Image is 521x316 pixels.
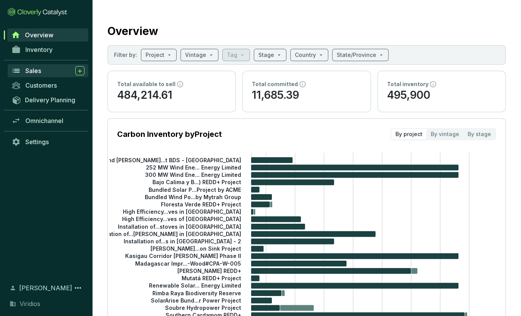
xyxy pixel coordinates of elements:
tspan: High Efficiency...ves in [GEOGRAPHIC_DATA] [123,208,241,215]
a: Sales [8,64,88,77]
p: Total available to sell [117,80,175,88]
p: Total inventory [387,80,428,88]
span: Sales [25,67,41,75]
div: By stage [463,129,495,140]
div: By project [391,129,427,140]
tspan: Floresta Verde REDD+ Project [161,201,241,208]
p: Tag [227,51,237,59]
span: [PERSON_NAME] [19,283,72,293]
span: Settings [25,138,49,146]
span: Omnichannel [25,117,63,125]
tspan: Soubre Hydropower Project [165,304,241,311]
tspan: [PERSON_NAME]...on Sink Project [151,245,241,252]
a: Delivery Planning [8,93,88,106]
tspan: 300 MW Wind Ene... Energy Limited [145,171,241,178]
tspan: Installation of...s in [GEOGRAPHIC_DATA] - 2 [124,238,241,244]
span: Overview [25,31,53,39]
tspan: Bajo Calima y B...) REDD+ Project [152,179,241,185]
tspan: High Efficiency...ves of [GEOGRAPHIC_DATA] [122,216,241,222]
p: 484,214.61 [117,88,226,103]
tspan: Madagascar Impr...-Wood#CPA-W-005 [135,260,241,266]
p: Total committed [252,80,298,88]
tspan: Installation of...[PERSON_NAME] in [GEOGRAPHIC_DATA] [91,231,241,237]
tspan: Mutatá REDD+ Project [182,275,241,281]
a: Customers [8,79,88,92]
tspan: SolarArise Bund...r Power Project [151,297,241,304]
h2: Overview [108,23,158,39]
a: Inventory [8,43,88,56]
p: 495,900 [387,88,496,103]
a: Settings [8,135,88,148]
p: Carbon Inventory by Project [117,129,222,140]
tspan: [PERSON_NAME] REDD+ [177,268,241,274]
tspan: 10 MW wind [PERSON_NAME]...t BDS - [GEOGRAPHIC_DATA] [82,156,241,163]
tspan: Renewable Solar... Energy Limited [149,282,241,289]
span: Inventory [25,46,53,53]
tspan: Bundled Solar P...Project by ACME [149,186,241,193]
tspan: Bundled Wind Po...by Mytrah Group [145,193,241,200]
a: Omnichannel [8,114,88,127]
span: Customers [25,81,57,89]
div: By vintage [427,129,463,140]
p: 11,685.39 [252,88,361,103]
tspan: Installation of...stoves in [GEOGRAPHIC_DATA] [118,223,241,230]
p: Filter by: [114,51,137,59]
a: Overview [7,28,88,42]
div: segmented control [390,128,496,140]
span: Delivery Planning [25,96,75,104]
tspan: Kasigau Corridor [PERSON_NAME] Phase II [125,253,241,259]
tspan: Rimba Raya Biodiversity Reserve [152,289,241,296]
span: Viridios [20,299,40,308]
tspan: 252 MW Wind Ene... Energy Limited [146,164,241,171]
